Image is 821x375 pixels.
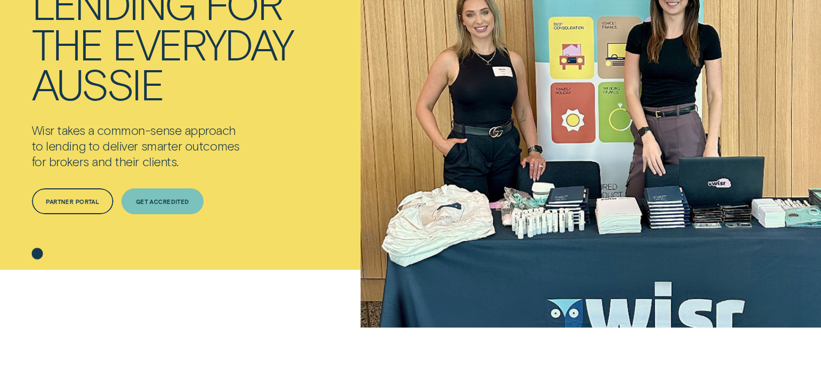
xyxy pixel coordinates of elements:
[121,188,203,214] a: Get Accredited
[112,23,293,63] div: everyday
[136,199,189,204] div: Get Accredited
[32,188,113,214] a: Partner Portal
[32,122,281,169] p: Wisr takes a common-sense approach to lending to deliver smarter outcomes for brokers and their c...
[32,63,163,103] div: Aussie
[32,23,103,63] div: the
